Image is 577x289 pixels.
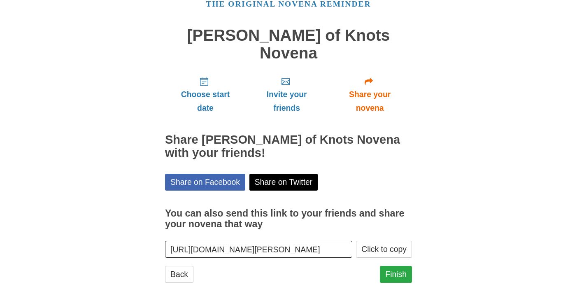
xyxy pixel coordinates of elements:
[165,266,193,283] a: Back
[165,133,412,160] h2: Share [PERSON_NAME] of Knots Novena with your friends!
[380,266,412,283] a: Finish
[246,70,328,119] a: Invite your friends
[356,241,412,258] button: Click to copy
[328,70,412,119] a: Share your novena
[165,174,245,191] a: Share on Facebook
[336,88,404,115] span: Share your novena
[254,88,319,115] span: Invite your friends
[249,174,318,191] a: Share on Twitter
[165,70,246,119] a: Choose start date
[165,27,412,62] h1: [PERSON_NAME] of Knots Novena
[173,88,237,115] span: Choose start date
[165,208,412,229] h3: You can also send this link to your friends and share your novena that way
